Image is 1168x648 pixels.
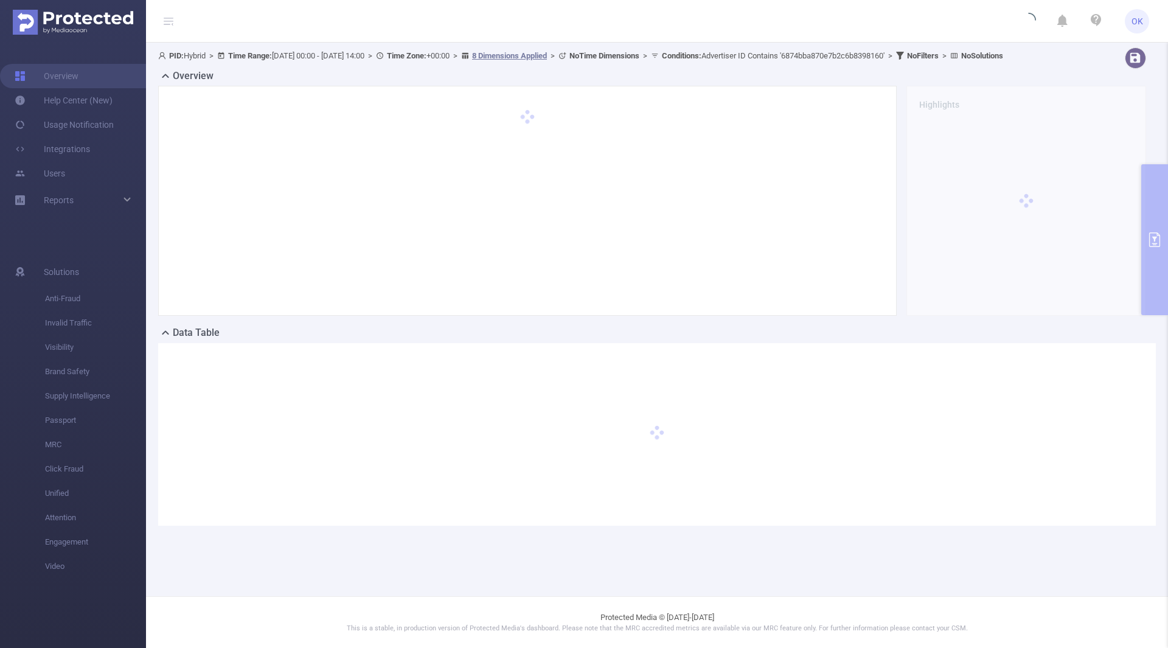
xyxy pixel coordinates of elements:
span: Brand Safety [45,360,146,384]
span: MRC [45,433,146,457]
span: Reports [44,195,74,205]
a: Reports [44,188,74,212]
span: > [939,51,950,60]
b: Time Range: [228,51,272,60]
span: > [450,51,461,60]
b: No Time Dimensions [569,51,639,60]
span: OK [1131,9,1143,33]
img: Protected Media [13,10,133,35]
a: Overview [15,64,78,88]
span: Hybrid [DATE] 00:00 - [DATE] 14:00 +00:00 [158,51,1003,60]
a: Integrations [15,137,90,161]
span: Passport [45,408,146,433]
b: PID: [169,51,184,60]
span: Solutions [44,260,79,284]
span: > [547,51,558,60]
h2: Overview [173,69,214,83]
span: > [206,51,217,60]
b: No Filters [907,51,939,60]
span: Visibility [45,335,146,360]
footer: Protected Media © [DATE]-[DATE] [146,596,1168,648]
u: 8 Dimensions Applied [472,51,547,60]
a: Usage Notification [15,113,114,137]
span: Advertiser ID Contains '6874bba870e7b2c6b8398160' [662,51,885,60]
i: icon: loading [1021,13,1036,30]
p: This is a stable, in production version of Protected Media's dashboard. Please note that the MRC ... [176,624,1138,634]
span: Video [45,554,146,579]
span: Unified [45,481,146,506]
a: Help Center (New) [15,88,113,113]
b: Conditions : [662,51,701,60]
span: > [885,51,896,60]
span: Invalid Traffic [45,311,146,335]
span: Anti-Fraud [45,287,146,311]
span: Supply Intelligence [45,384,146,408]
b: No Solutions [961,51,1003,60]
a: Users [15,161,65,186]
span: > [364,51,376,60]
span: > [639,51,651,60]
h2: Data Table [173,326,220,340]
b: Time Zone: [387,51,426,60]
span: Click Fraud [45,457,146,481]
span: Attention [45,506,146,530]
span: Engagement [45,530,146,554]
i: icon: user [158,52,169,60]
